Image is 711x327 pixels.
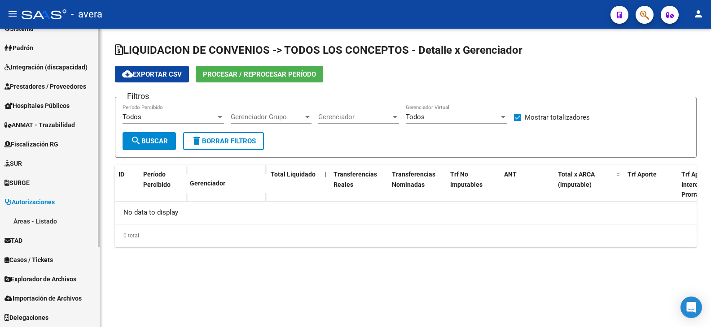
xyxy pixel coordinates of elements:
span: SUR [4,159,22,168]
div: 0 total [115,224,697,247]
mat-icon: cloud_download [122,69,133,79]
span: Delegaciones [4,313,48,323]
span: Transferencias Nominadas [392,171,435,188]
button: Procesar / Reprocesar período [196,66,323,82]
span: ANT [504,171,517,178]
datatable-header-cell: = [613,165,624,204]
span: Padrón [4,43,33,53]
button: Borrar Filtros [183,132,264,150]
span: Autorizaciones [4,197,55,207]
span: Importación de Archivos [4,293,82,303]
span: Gerenciador [318,113,391,121]
span: LIQUIDACION DE CONVENIOS -> TODOS LOS CONCEPTOS - Detalle x Gerenciador [115,44,522,56]
span: Buscar [131,137,168,145]
span: | [325,171,326,178]
span: Casos / Tickets [4,255,53,265]
span: Hospitales Públicos [4,101,70,111]
datatable-header-cell: Transferencias Nominadas [388,165,447,204]
mat-icon: person [693,9,704,19]
span: Transferencias Reales [334,171,377,188]
span: Trf No Imputables [450,171,483,188]
span: Prestadores / Proveedores [4,82,86,91]
datatable-header-cell: Período Percibido [140,165,173,202]
datatable-header-cell: | [321,165,330,204]
span: TAD [4,236,22,245]
span: Integración (discapacidad) [4,62,88,72]
button: Buscar [123,132,176,150]
span: Exportar CSV [122,70,182,78]
datatable-header-cell: ID [115,165,140,202]
span: Gerenciador [190,180,225,187]
datatable-header-cell: Transferencias Reales [330,165,388,204]
button: Exportar CSV [115,66,189,82]
datatable-header-cell: Trf Aporte [624,165,678,204]
span: ANMAT - Trazabilidad [4,120,75,130]
span: Total Liquidado [271,171,316,178]
span: Fiscalización RG [4,139,58,149]
div: No data to display [115,202,697,224]
datatable-header-cell: Trf No Imputables [447,165,500,204]
span: Período Percibido [143,171,171,188]
span: - avera [71,4,102,24]
span: Procesar / Reprocesar período [203,70,316,78]
span: ID [118,171,124,178]
mat-icon: menu [7,9,18,19]
span: Explorador de Archivos [4,274,76,284]
datatable-header-cell: ANT [500,165,554,204]
span: = [616,171,620,178]
span: Todos [123,113,141,121]
mat-icon: delete [191,135,202,146]
span: Todos [406,113,425,121]
span: SURGE [4,178,30,188]
span: Borrar Filtros [191,137,256,145]
span: Total x ARCA (imputable) [558,171,595,188]
datatable-header-cell: Total Liquidado [267,165,321,204]
datatable-header-cell: Total x ARCA (imputable) [554,165,613,204]
h3: Filtros [123,90,154,103]
span: Gerenciador Grupo [231,113,303,121]
span: Trf Aporte [628,171,657,178]
datatable-header-cell: Gerenciador [186,174,267,193]
div: Open Intercom Messenger [680,297,702,318]
span: Mostrar totalizadores [525,112,590,123]
mat-icon: search [131,135,141,146]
